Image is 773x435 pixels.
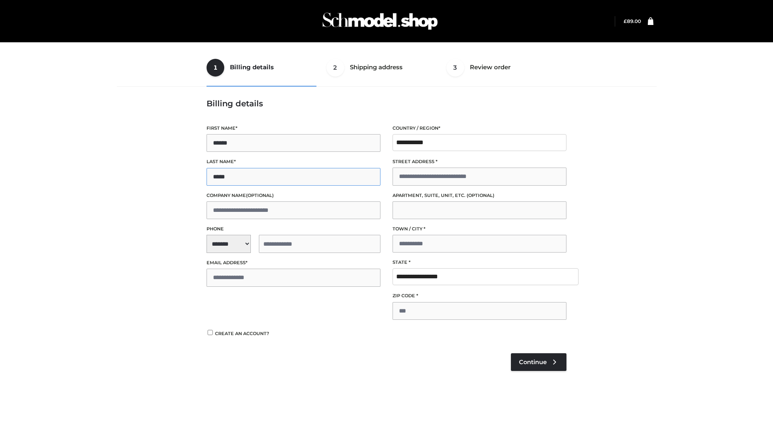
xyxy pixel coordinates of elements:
label: Country / Region [393,124,566,132]
a: £89.00 [624,18,641,24]
span: (optional) [246,193,274,198]
label: Street address [393,158,566,166]
bdi: 89.00 [624,18,641,24]
span: (optional) [467,193,494,198]
a: Continue [511,353,566,371]
input: Create an account? [207,330,214,335]
span: Continue [519,358,547,366]
label: Company name [207,192,380,199]
label: Last name [207,158,380,166]
img: Schmodel Admin 964 [320,5,440,37]
label: Phone [207,225,380,233]
label: Apartment, suite, unit, etc. [393,192,566,199]
label: ZIP Code [393,292,566,300]
label: Town / City [393,225,566,233]
label: Email address [207,259,380,267]
span: Create an account? [215,331,269,336]
h3: Billing details [207,99,566,108]
label: State [393,259,566,266]
label: First name [207,124,380,132]
span: £ [624,18,627,24]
